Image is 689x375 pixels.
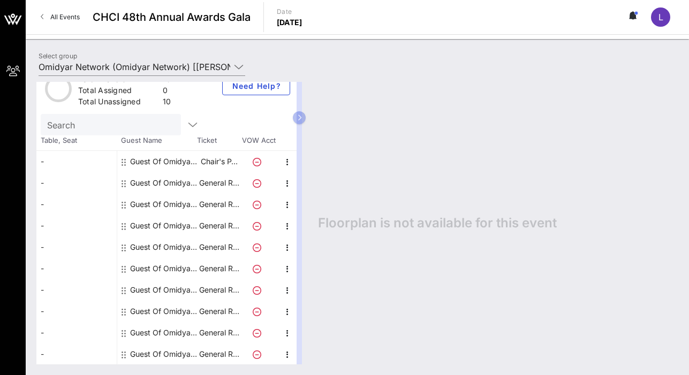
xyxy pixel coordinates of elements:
[198,215,240,236] p: General R…
[36,236,117,258] div: -
[130,258,198,279] div: Guest Of Omidyar Network
[197,135,240,146] span: Ticket
[277,6,302,17] p: Date
[130,194,198,215] div: Guest Of Omidyar Network
[130,151,198,172] div: Guest Of Omidyar Network
[117,135,197,146] span: Guest Name
[50,13,80,21] span: All Events
[240,135,277,146] span: VOW Acct
[130,172,198,194] div: Guest Of Omidyar Network
[36,322,117,343] div: -
[231,81,281,90] span: Need Help?
[651,7,670,27] div: L
[34,9,86,26] a: All Events
[130,279,198,301] div: Guest Of Omidyar Network
[130,215,198,236] div: Guest Of Omidyar Network
[36,151,117,172] div: -
[36,301,117,322] div: -
[93,9,251,25] span: CHCI 48th Annual Awards Gala
[78,85,158,98] div: Total Assigned
[36,343,117,365] div: -
[222,76,290,95] button: Need Help?
[198,343,240,365] p: General R…
[36,215,117,236] div: -
[36,258,117,279] div: -
[130,236,198,258] div: Guest Of Omidyar Network
[198,151,240,172] p: Chair's P…
[130,301,198,322] div: Guest Of Omidyar Network
[198,194,240,215] p: General R…
[318,215,557,231] span: Floorplan is not available for this event
[39,52,77,60] label: Select group
[36,194,117,215] div: -
[198,236,240,258] p: General R…
[198,322,240,343] p: General R…
[198,301,240,322] p: General R…
[36,172,117,194] div: -
[130,343,198,365] div: Guest Of Omidyar Network
[198,279,240,301] p: General R…
[658,12,663,22] span: L
[36,135,117,146] span: Table, Seat
[130,322,198,343] div: Guest Of Omidyar Network
[198,172,240,194] p: General R…
[36,279,117,301] div: -
[78,96,158,110] div: Total Unassigned
[163,85,171,98] div: 0
[277,17,302,28] p: [DATE]
[163,96,171,110] div: 10
[198,258,240,279] p: General R…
